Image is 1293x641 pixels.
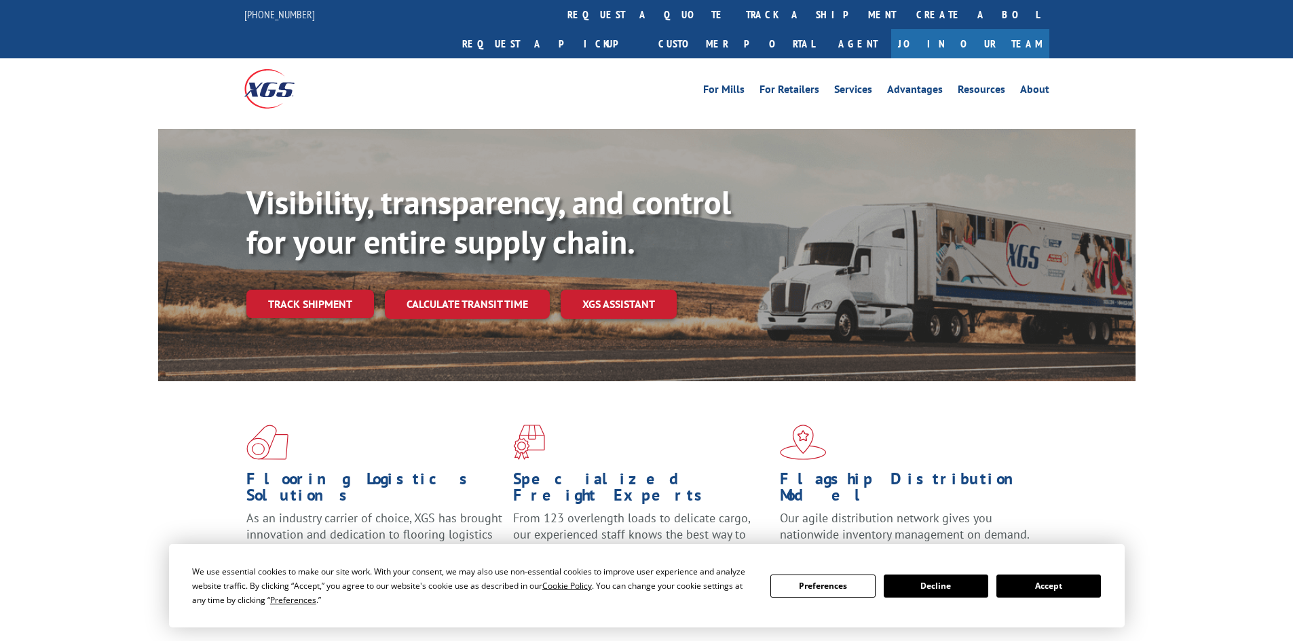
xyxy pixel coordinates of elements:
a: Customer Portal [648,29,825,58]
button: Accept [996,575,1101,598]
p: From 123 overlength loads to delicate cargo, our experienced staff knows the best way to move you... [513,510,770,570]
h1: Specialized Freight Experts [513,471,770,510]
a: About [1020,84,1049,99]
img: xgs-icon-total-supply-chain-intelligence-red [246,425,288,460]
span: Cookie Policy [542,580,592,591]
span: Our agile distribution network gives you nationwide inventory management on demand. [780,510,1030,542]
a: Agent [825,29,891,58]
div: We use essential cookies to make our site work. With your consent, we may also use non-essential ... [192,564,754,607]
span: Preferences [270,594,316,606]
a: Join Our Team [891,29,1049,58]
h1: Flagship Distribution Model [780,471,1036,510]
a: Request a pickup [452,29,648,58]
a: For Mills [703,84,745,99]
button: Decline [884,575,988,598]
div: Cookie Consent Prompt [169,544,1125,627]
a: [PHONE_NUMBER] [244,7,315,21]
a: For Retailers [760,84,819,99]
img: xgs-icon-flagship-distribution-model-red [780,425,827,460]
b: Visibility, transparency, and control for your entire supply chain. [246,181,731,263]
a: Track shipment [246,290,374,318]
a: Resources [958,84,1005,99]
a: Calculate transit time [385,290,550,319]
button: Preferences [770,575,875,598]
a: XGS ASSISTANT [561,290,677,319]
img: xgs-icon-focused-on-flooring-red [513,425,545,460]
a: Advantages [887,84,943,99]
span: As an industry carrier of choice, XGS has brought innovation and dedication to flooring logistics... [246,510,502,558]
a: Services [834,84,872,99]
h1: Flooring Logistics Solutions [246,471,503,510]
